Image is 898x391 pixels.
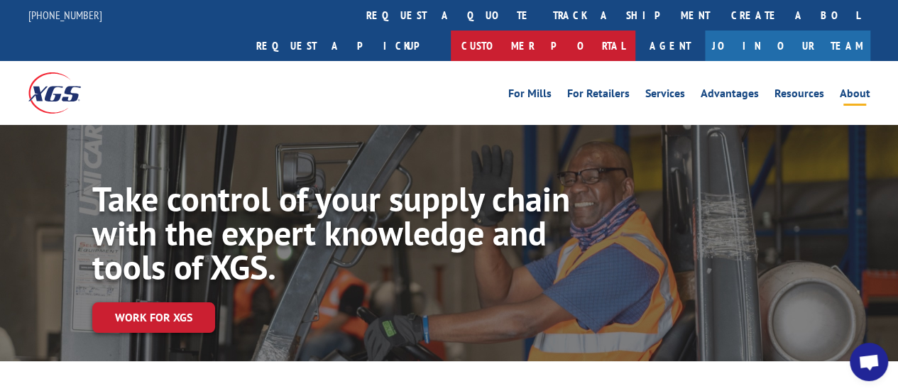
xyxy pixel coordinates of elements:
[635,31,705,61] a: Agent
[705,31,870,61] a: Join Our Team
[850,343,888,381] div: Open chat
[567,88,630,104] a: For Retailers
[701,88,759,104] a: Advantages
[645,88,685,104] a: Services
[28,8,102,22] a: [PHONE_NUMBER]
[774,88,824,104] a: Resources
[92,182,574,291] h1: Take control of your supply chain with the expert knowledge and tools of XGS.
[92,302,215,333] a: Work for XGS
[246,31,451,61] a: Request a pickup
[451,31,635,61] a: Customer Portal
[840,88,870,104] a: About
[508,88,552,104] a: For Mills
